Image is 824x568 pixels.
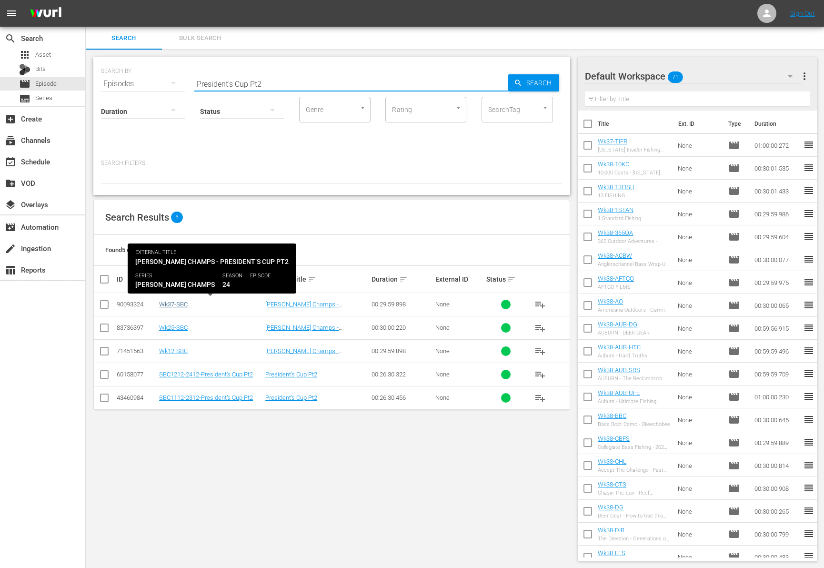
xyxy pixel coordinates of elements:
[751,408,803,431] td: 00:30:00.645
[19,93,30,104] span: Series
[598,435,630,442] a: Wk38-CBFS
[598,215,641,222] div: 1 Standard Fishing
[117,324,156,331] div: 83736397
[435,301,483,308] div: None
[751,523,803,546] td: 00:30:00.799
[598,298,623,305] a: Wk38-AO
[728,551,740,563] span: Episode
[674,317,724,340] td: None
[674,454,724,477] td: None
[751,180,803,203] td: 00:30:01.433
[598,353,647,359] div: Auburn - Hard Truths
[728,528,740,540] span: Episode
[265,324,342,338] a: [PERSON_NAME] Champs - President’s Cup Pt2
[105,246,206,254] span: Found 5 episodes sorted by: relevance
[5,156,16,168] span: Schedule
[598,161,629,168] a: Wk38-10KC
[35,93,52,103] span: Series
[803,482,814,494] span: reorder
[598,481,626,488] a: Wk38-CTS
[529,363,552,386] button: playlist_add
[674,271,724,294] td: None
[728,437,740,448] span: Episode
[598,206,633,213] a: Wk38-1STAN
[529,386,552,409] button: playlist_add
[803,551,814,562] span: reorder
[728,506,740,517] span: Episode
[117,371,156,378] div: 60158077
[168,33,232,44] span: Bulk Search
[534,322,546,334] span: playlist_add
[117,275,156,283] div: ID
[728,140,740,151] span: Episode
[541,103,550,112] button: Open
[159,347,188,355] a: Wk12-SBC
[534,345,546,357] span: playlist_add
[803,414,814,425] span: reorder
[751,203,803,225] td: 00:29:59.986
[598,275,634,282] a: Wk38-AFTCO
[751,477,803,500] td: 00:30:00.908
[803,254,814,265] span: reorder
[803,139,814,151] span: reorder
[5,222,16,233] span: Automation
[35,79,57,89] span: Episode
[728,231,740,243] span: Episode
[265,394,317,401] a: President’s Cup Pt2
[751,454,803,477] td: 00:30:00.814
[358,103,367,112] button: Open
[751,271,803,294] td: 00:29:59.975
[507,275,516,284] span: sort
[728,345,740,357] span: Episode
[598,183,634,191] a: Wk38-13FISH
[803,528,814,539] span: reorder
[803,391,814,402] span: reorder
[803,345,814,356] span: reorder
[674,477,724,500] td: None
[5,33,16,44] span: Search
[159,394,253,401] a: SBC1112-2312-President’s Cup Pt2
[534,392,546,404] span: playlist_add
[723,111,749,137] th: Type
[803,162,814,173] span: reorder
[749,111,806,137] th: Duration
[728,414,740,426] span: Episode
[674,248,724,271] td: None
[529,293,552,316] button: playlist_add
[435,394,483,401] div: None
[728,323,740,334] span: Episode
[372,324,432,331] div: 00:30:00.220
[523,74,559,91] span: Search
[171,212,183,223] span: 5
[803,459,814,471] span: reorder
[91,33,156,44] span: Search
[435,324,483,331] div: None
[508,74,559,91] button: Search
[751,363,803,385] td: 00:59:59.709
[674,225,724,248] td: None
[117,394,156,401] div: 43460984
[598,398,670,405] div: Auburn - Ultimate FIshing Experience
[728,162,740,174] span: Episode
[728,208,740,220] span: Episode
[598,170,670,176] div: 10,000 Casts - [US_STATE] Summer Muskies
[598,549,625,557] a: Wk38-EFS
[598,307,670,313] div: Americana Outdoors - Garmin Force Pro Trolling Motor and Forward Facing Sonar Tips and Tricks
[308,275,316,284] span: sort
[534,369,546,380] span: playlist_add
[751,225,803,248] td: 00:29:59.604
[435,347,483,355] div: None
[372,347,432,355] div: 00:29:59.898
[728,483,740,494] span: Episode
[101,159,563,167] p: Search Filters:
[159,371,253,378] a: SBC1212-2412-President’s Cup Pt2
[674,180,724,203] td: None
[803,208,814,219] span: reorder
[35,64,46,74] span: Bits
[803,231,814,242] span: reorder
[19,49,30,61] span: Asset
[799,65,810,88] button: more_vert
[598,252,632,259] a: Wk38-ACBW
[5,135,16,146] span: Channels
[598,412,626,419] a: Wk38-BBC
